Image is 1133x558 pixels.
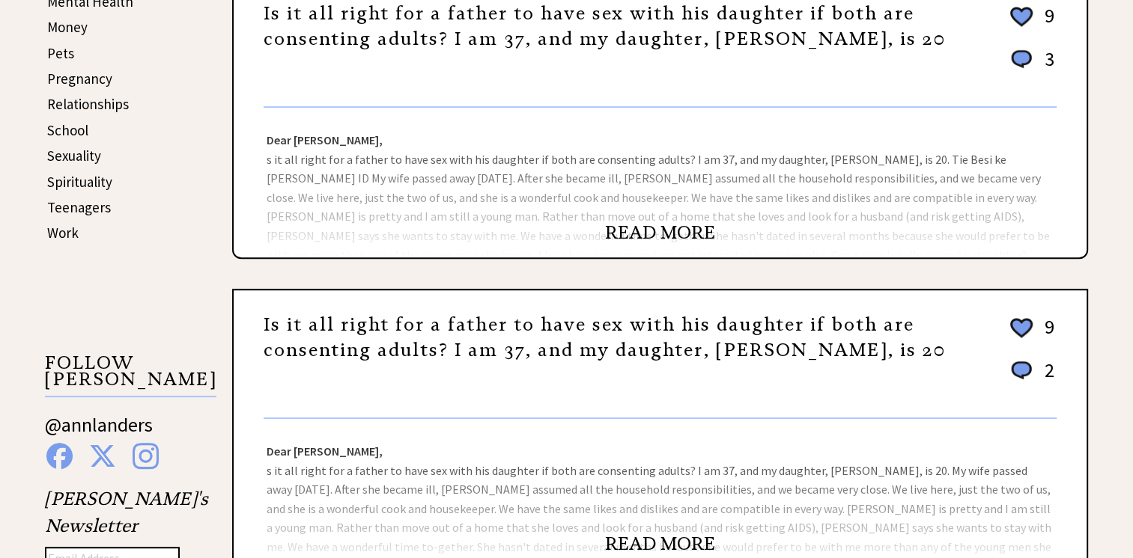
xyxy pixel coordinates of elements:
[47,198,111,216] a: Teenagers
[267,444,383,459] strong: Dear [PERSON_NAME],
[1037,46,1055,86] td: 3
[264,2,946,50] a: Is it all right for a father to have sex with his daughter if both are consenting adults? I am 37...
[1008,358,1035,382] img: message_round%201.png
[47,18,88,36] a: Money
[47,121,88,139] a: School
[89,443,116,469] img: x%20blue.png
[45,412,153,452] a: @annlanders
[1037,358,1055,397] td: 2
[45,355,216,397] p: FOLLOW [PERSON_NAME]
[267,132,383,147] strong: Dear [PERSON_NAME],
[46,443,73,469] img: facebook%20blue.png
[47,70,112,88] a: Pregnancy
[133,443,159,469] img: instagram%20blue.png
[47,173,112,191] a: Spirituality
[234,108,1087,257] div: s it all right for a father to have sex with his daughter if both are consenting adults? I am 37,...
[1008,4,1035,30] img: heart_outline%202.png
[605,533,715,555] a: READ MORE
[1008,47,1035,71] img: message_round%201.png
[47,224,79,242] a: Work
[605,221,715,244] a: READ MORE
[264,313,946,361] a: Is it all right for a father to have sex with his daughter if both are consenting adults? I am 37...
[1008,315,1035,341] img: heart_outline%202.png
[1037,314,1055,356] td: 9
[1037,3,1055,45] td: 9
[47,44,74,62] a: Pets
[47,147,101,165] a: Sexuality
[47,95,129,113] a: Relationships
